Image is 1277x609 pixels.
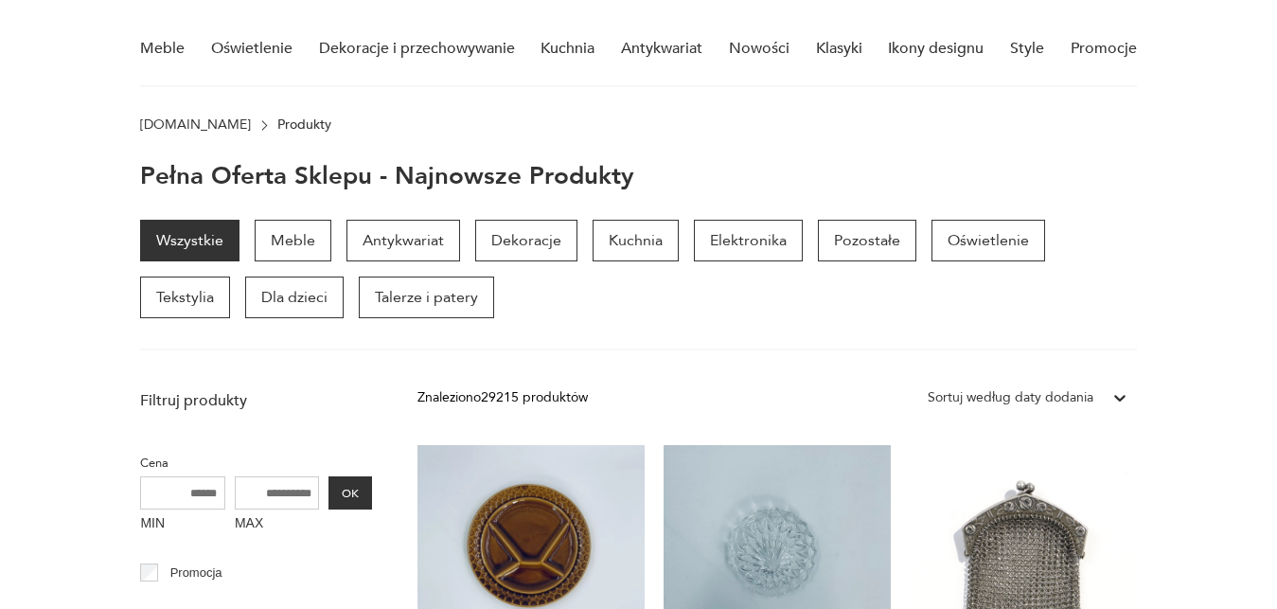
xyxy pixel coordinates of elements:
a: Talerze i patery [359,277,494,318]
div: Sortuj według daty dodania [928,387,1093,408]
a: Tekstylia [140,277,230,318]
p: Produkty [277,117,331,133]
a: Kuchnia [593,220,679,261]
button: OK [328,476,372,510]
a: Meble [255,220,331,261]
h1: Pełna oferta sklepu - najnowsze produkty [140,163,634,189]
a: Ikony designu [888,12,984,85]
div: Znaleziono 29215 produktów [417,387,588,408]
a: Pozostałe [818,220,916,261]
p: Filtruj produkty [140,390,372,411]
a: Wszystkie [140,220,239,261]
p: Promocja [170,563,222,583]
a: Elektronika [694,220,803,261]
a: Dla dzieci [245,277,344,318]
label: MAX [235,510,320,540]
a: Oświetlenie [931,220,1045,261]
a: Nowości [729,12,789,85]
a: Dekoracje [475,220,577,261]
a: Promocje [1071,12,1137,85]
a: [DOMAIN_NAME] [140,117,251,133]
label: MIN [140,510,225,540]
a: Kuchnia [541,12,594,85]
a: Meble [140,12,185,85]
a: Style [1010,12,1044,85]
a: Antykwariat [346,220,460,261]
a: Antykwariat [621,12,702,85]
a: Oświetlenie [211,12,293,85]
p: Cena [140,453,372,474]
a: Klasyki [816,12,862,85]
a: Dekoracje i przechowywanie [319,12,515,85]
